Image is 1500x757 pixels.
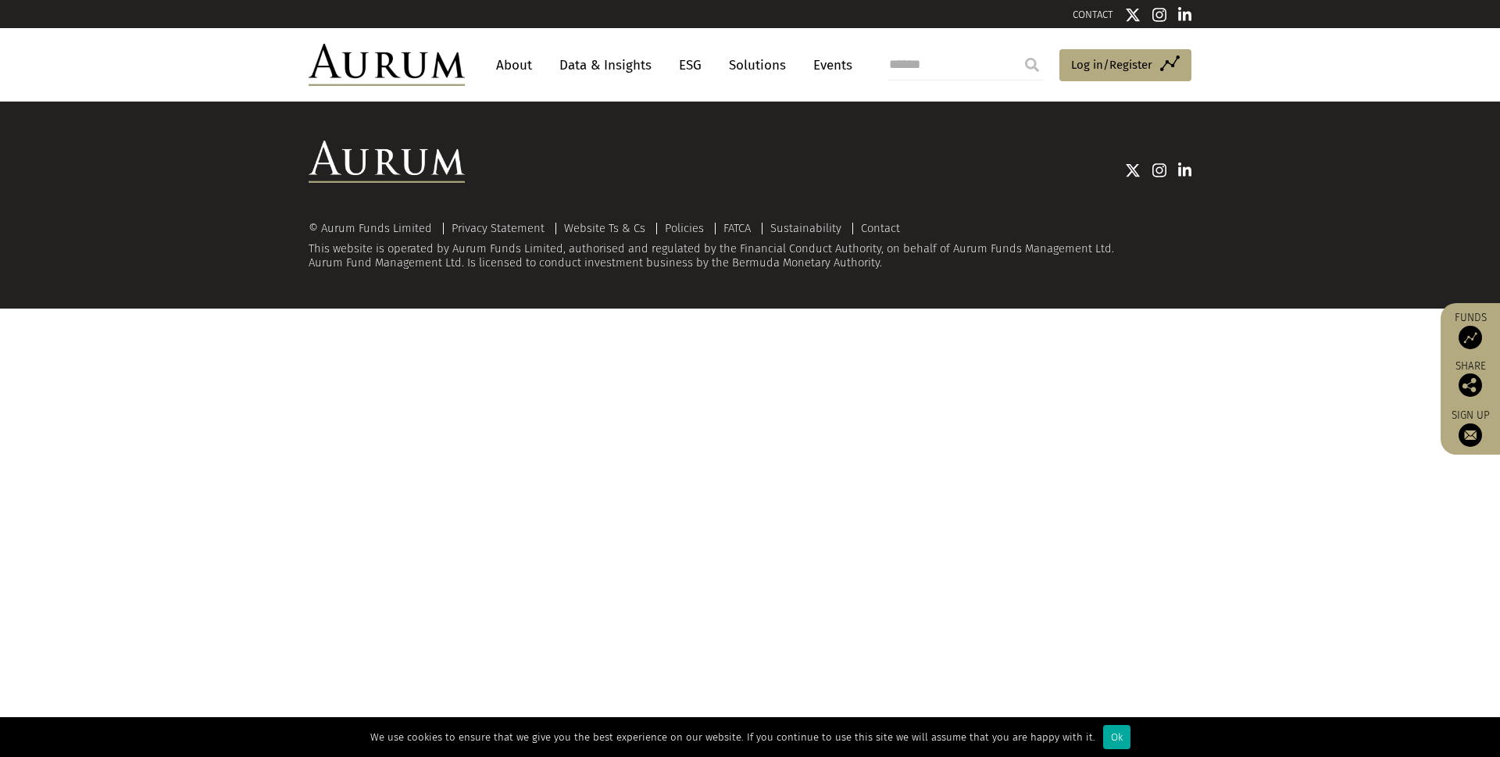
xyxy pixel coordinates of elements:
img: Twitter icon [1125,162,1141,178]
a: Log in/Register [1059,49,1191,82]
img: Linkedin icon [1178,7,1192,23]
a: CONTACT [1073,9,1113,20]
a: FATCA [723,221,751,235]
input: Submit [1016,49,1048,80]
a: About [488,51,540,80]
img: Twitter icon [1125,7,1141,23]
a: Sustainability [770,221,841,235]
a: Contact [861,221,900,235]
a: Privacy Statement [452,221,545,235]
a: Data & Insights [552,51,659,80]
a: ESG [671,51,709,80]
img: Instagram icon [1152,162,1166,178]
div: © Aurum Funds Limited [309,223,440,234]
div: This website is operated by Aurum Funds Limited, authorised and regulated by the Financial Conduc... [309,222,1191,270]
img: Instagram icon [1152,7,1166,23]
a: Events [805,51,852,80]
a: Policies [665,221,704,235]
img: Aurum [309,44,465,86]
img: Aurum Logo [309,141,465,183]
a: Website Ts & Cs [564,221,645,235]
a: Solutions [721,51,794,80]
span: Log in/Register [1071,55,1152,74]
img: Linkedin icon [1178,162,1192,178]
